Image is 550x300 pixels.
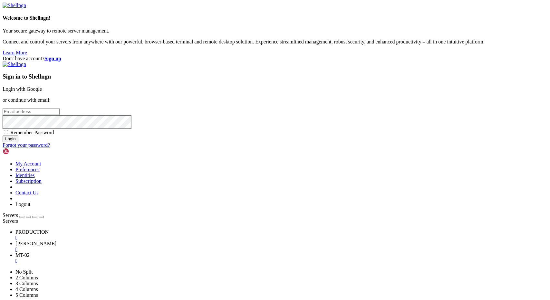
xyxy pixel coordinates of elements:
a: Servers [3,212,44,218]
a: PRODUCTION [15,229,547,241]
p: Your secure gateway to remote server management. [3,28,547,34]
input: Remember Password [4,130,8,134]
span: PRODUCTION [15,229,49,235]
a: Logout [15,202,30,207]
a:  [15,235,547,241]
a:  [15,258,547,264]
a: Learn More [3,50,27,55]
img: Shellngn [3,61,26,67]
a: Subscription [15,178,42,184]
img: Shellngn [3,148,40,155]
a:  [15,247,547,252]
a: MT-02 [15,252,547,264]
a: Contact Us [15,190,39,195]
span: MT-02 [15,252,30,258]
p: Connect and control your servers from anywhere with our powerful, browser-based terminal and remo... [3,39,547,45]
div: Servers [3,218,547,224]
a: Identities [15,173,35,178]
div: Don't have account? [3,56,547,61]
span: Remember Password [10,130,54,135]
a: Preferences [15,167,40,172]
input: Email address [3,108,60,115]
span: Servers [3,212,18,218]
a: My Account [15,161,41,166]
h3: Sign in to Shellngn [3,73,547,80]
p: or continue with email: [3,97,547,103]
a: Login with Google [3,86,42,92]
img: Shellngn [3,3,26,8]
h4: Welcome to Shellngn! [3,15,547,21]
a: 2 Columns [15,275,38,280]
a: No Split [15,269,33,275]
span: [PERSON_NAME] [15,241,56,246]
a: Ramiro OVH [15,241,547,252]
input: Login [3,136,18,142]
a: Forgot your password? [3,142,50,148]
a: 4 Columns [15,286,38,292]
a: 5 Columns [15,292,38,298]
a: Sign up [44,56,61,61]
a: 3 Columns [15,281,38,286]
